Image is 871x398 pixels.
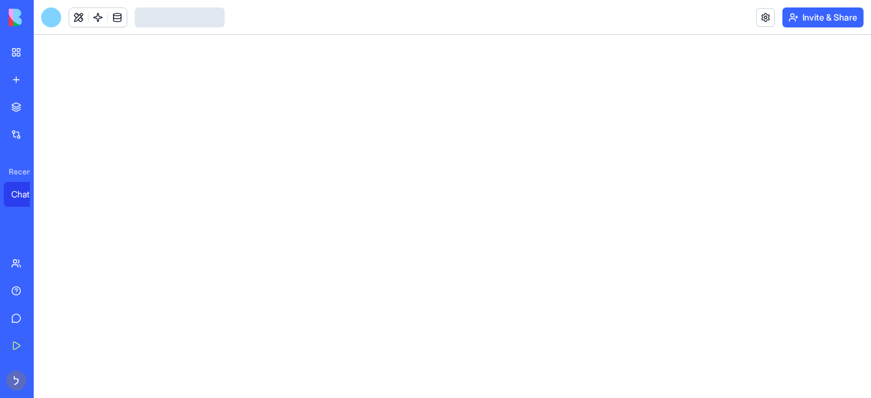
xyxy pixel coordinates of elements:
div: Chat With My Docs [11,188,46,201]
img: logo [9,9,86,26]
a: Chat With My Docs [4,182,54,207]
span: Recent [4,167,30,177]
button: Invite & Share [782,7,864,27]
img: ACg8ocJktworqVRGI55kON_V0uf2azkoVUXA5ep24QOOYxxAz_odvLVA=s96-c [6,371,26,391]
